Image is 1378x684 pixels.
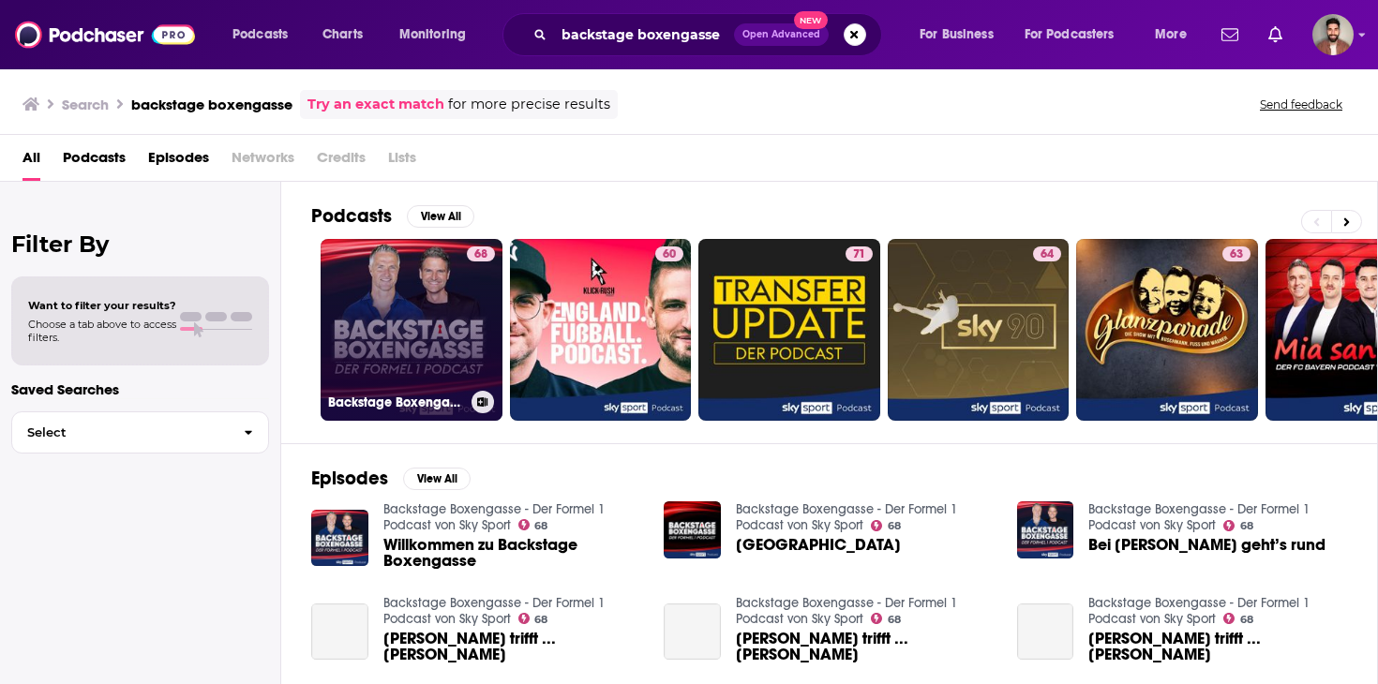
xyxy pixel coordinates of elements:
[321,239,502,421] a: 68Backstage Boxengasse - Der Formel 1 Podcast von Sky Sport
[11,380,269,398] p: Saved Searches
[888,239,1070,421] a: 64
[1017,501,1074,558] img: Bei Verstappens geht’s rund
[22,142,40,181] a: All
[62,96,109,113] h3: Search
[736,537,901,553] a: Backstage Airport Lounge
[1088,537,1326,553] a: Bei Verstappens geht’s rund
[407,205,474,228] button: View All
[15,17,195,52] img: Podchaser - Follow, Share and Rate Podcasts
[742,30,820,39] span: Open Advanced
[311,603,368,661] a: Hardenacke trifft ... Sebastian Vettel
[232,22,288,48] span: Podcasts
[383,631,642,662] span: [PERSON_NAME] trifft ... [PERSON_NAME]
[1017,603,1074,661] a: Hardenacke trifft ... Jost Capito
[1254,97,1348,112] button: Send feedback
[920,22,994,48] span: For Business
[794,11,828,29] span: New
[736,631,995,662] a: Hardenacke trifft ... Ralf Schumacher
[1041,245,1054,264] span: 64
[1088,631,1347,662] a: Hardenacke trifft ... Jost Capito
[307,94,444,115] a: Try an exact match
[11,411,269,454] button: Select
[1312,14,1354,55] img: User Profile
[554,20,734,50] input: Search podcasts, credits, & more...
[734,23,829,46] button: Open AdvancedNew
[474,245,487,264] span: 68
[383,595,605,627] a: Backstage Boxengasse - Der Formel 1 Podcast von Sky Sport
[1230,245,1243,264] span: 63
[1223,520,1253,531] a: 68
[383,501,605,533] a: Backstage Boxengasse - Der Formel 1 Podcast von Sky Sport
[1088,595,1310,627] a: Backstage Boxengasse - Der Formel 1 Podcast von Sky Sport
[510,239,692,421] a: 60
[698,239,880,421] a: 71
[311,510,368,567] img: Willkommen zu Backstage Boxengasse
[1088,501,1310,533] a: Backstage Boxengasse - Der Formel 1 Podcast von Sky Sport
[846,246,873,261] a: 71
[388,142,416,181] span: Lists
[386,20,490,50] button: open menu
[1155,22,1187,48] span: More
[1088,537,1326,553] span: Bei [PERSON_NAME] geht’s rund
[467,246,495,261] a: 68
[736,537,901,553] span: [GEOGRAPHIC_DATA]
[383,537,642,569] a: Willkommen zu Backstage Boxengasse
[63,142,126,181] a: Podcasts
[311,467,471,490] a: EpisodesView All
[1312,14,1354,55] span: Logged in as calmonaghan
[399,22,466,48] span: Monitoring
[1214,19,1246,51] a: Show notifications dropdown
[534,522,547,530] span: 68
[1012,20,1142,50] button: open menu
[328,394,464,410] h3: Backstage Boxengasse - Der Formel 1 Podcast von Sky Sport
[1142,20,1210,50] button: open menu
[1261,19,1290,51] a: Show notifications dropdown
[1088,631,1347,662] span: [PERSON_NAME] trifft ... [PERSON_NAME]
[219,20,312,50] button: open menu
[736,631,995,662] span: [PERSON_NAME] trifft ... [PERSON_NAME]
[534,616,547,624] span: 68
[663,245,676,264] span: 60
[1222,246,1251,261] a: 63
[736,595,957,627] a: Backstage Boxengasse - Der Formel 1 Podcast von Sky Sport
[28,299,176,312] span: Want to filter your results?
[664,603,721,661] a: Hardenacke trifft ... Ralf Schumacher
[403,468,471,490] button: View All
[853,245,865,264] span: 71
[11,230,269,258] h2: Filter By
[448,94,610,115] span: for more precise results
[310,20,374,50] a: Charts
[311,204,474,228] a: PodcastsView All
[311,467,388,490] h2: Episodes
[1033,246,1061,261] a: 64
[383,631,642,662] a: Hardenacke trifft ... Sebastian Vettel
[148,142,209,181] a: Episodes
[1025,22,1115,48] span: For Podcasters
[317,142,366,181] span: Credits
[311,204,392,228] h2: Podcasts
[871,520,901,531] a: 68
[1223,613,1253,624] a: 68
[906,20,1017,50] button: open menu
[1240,522,1253,530] span: 68
[28,318,176,344] span: Choose a tab above to access filters.
[518,519,548,530] a: 68
[1312,14,1354,55] button: Show profile menu
[664,501,721,558] img: Backstage Airport Lounge
[1240,616,1253,624] span: 68
[131,96,292,113] h3: backstage boxengasse
[888,616,901,624] span: 68
[655,246,683,261] a: 60
[520,13,900,56] div: Search podcasts, credits, & more...
[871,613,901,624] a: 68
[736,501,957,533] a: Backstage Boxengasse - Der Formel 1 Podcast von Sky Sport
[232,142,294,181] span: Networks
